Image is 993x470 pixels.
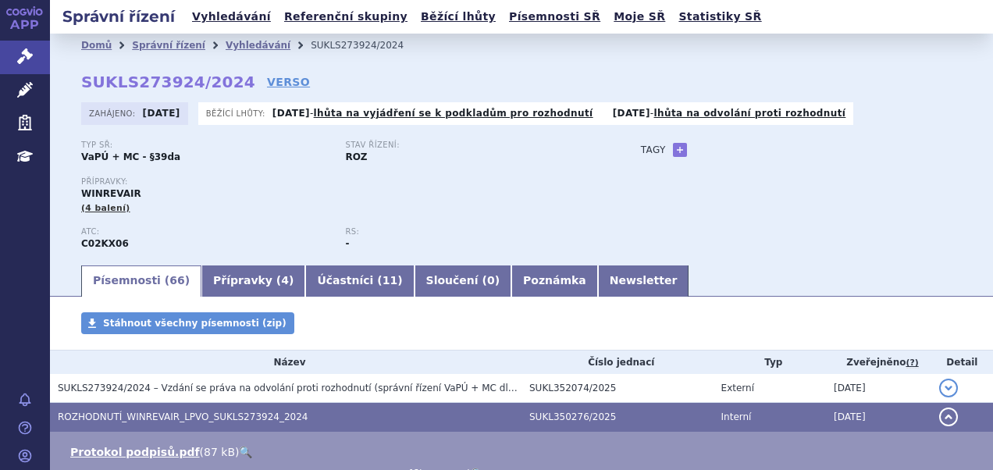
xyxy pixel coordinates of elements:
strong: [DATE] [613,108,650,119]
th: Zveřejněno [826,351,931,374]
span: Interní [721,411,752,422]
a: Písemnosti SŘ [504,6,605,27]
a: lhůta na odvolání proti rozhodnutí [654,108,846,119]
a: Domů [81,40,112,51]
abbr: (?) [906,358,919,369]
a: Referenční skupiny [279,6,412,27]
td: SUKL350276/2025 [521,403,714,432]
a: Správní řízení [132,40,205,51]
a: Účastníci (11) [305,265,414,297]
span: 87 kB [204,446,235,458]
a: Vyhledávání [226,40,290,51]
th: Typ [714,351,826,374]
span: Stáhnout všechny písemnosti (zip) [103,318,287,329]
p: Stav řízení: [345,141,593,150]
a: Newsletter [598,265,689,297]
button: detail [939,408,958,426]
a: Protokol podpisů.pdf [70,446,200,458]
th: Detail [931,351,993,374]
a: Stáhnout všechny písemnosti (zip) [81,312,294,334]
span: 0 [487,274,495,287]
span: Externí [721,383,754,393]
span: 4 [281,274,289,287]
strong: ROZ [345,151,367,162]
span: WINREVAIR [81,188,141,199]
span: SUKLS273924/2024 – Vzdání se práva na odvolání proti rozhodnutí (správní řízení VaPÚ + MC dle §39... [58,383,785,393]
p: - [613,107,846,119]
li: SUKLS273924/2024 [311,34,424,57]
button: detail [939,379,958,397]
td: [DATE] [826,374,931,403]
a: Písemnosti (66) [81,265,201,297]
th: Číslo jednací [521,351,714,374]
h2: Správní řízení [50,5,187,27]
span: Běžící lhůty: [206,107,269,119]
strong: [DATE] [272,108,310,119]
td: SUKL352074/2025 [521,374,714,403]
th: Název [50,351,521,374]
p: Přípravky: [81,177,610,187]
a: Poznámka [511,265,598,297]
h3: Tagy [641,141,666,159]
strong: SOTATERCEPT [81,238,129,249]
p: ATC: [81,227,329,237]
strong: SUKLS273924/2024 [81,73,255,91]
a: Moje SŘ [609,6,670,27]
span: 66 [169,274,184,287]
a: VERSO [267,74,310,90]
td: [DATE] [826,403,931,432]
a: Běžící lhůty [416,6,500,27]
p: Typ SŘ: [81,141,329,150]
a: Přípravky (4) [201,265,305,297]
span: 11 [383,274,397,287]
p: - [272,107,593,119]
a: 🔍 [239,446,252,458]
a: Statistiky SŘ [674,6,766,27]
span: (4 balení) [81,203,130,213]
a: lhůta na vyjádření se k podkladům pro rozhodnutí [314,108,593,119]
a: Sloučení (0) [415,265,511,297]
p: RS: [345,227,593,237]
li: ( ) [70,444,977,460]
span: ROZHODNUTÍ_WINREVAIR_LPVO_SUKLS273924_2024 [58,411,308,422]
span: Zahájeno: [89,107,138,119]
strong: - [345,238,349,249]
a: Vyhledávání [187,6,276,27]
a: + [673,143,687,157]
strong: VaPÚ + MC - §39da [81,151,180,162]
strong: [DATE] [143,108,180,119]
